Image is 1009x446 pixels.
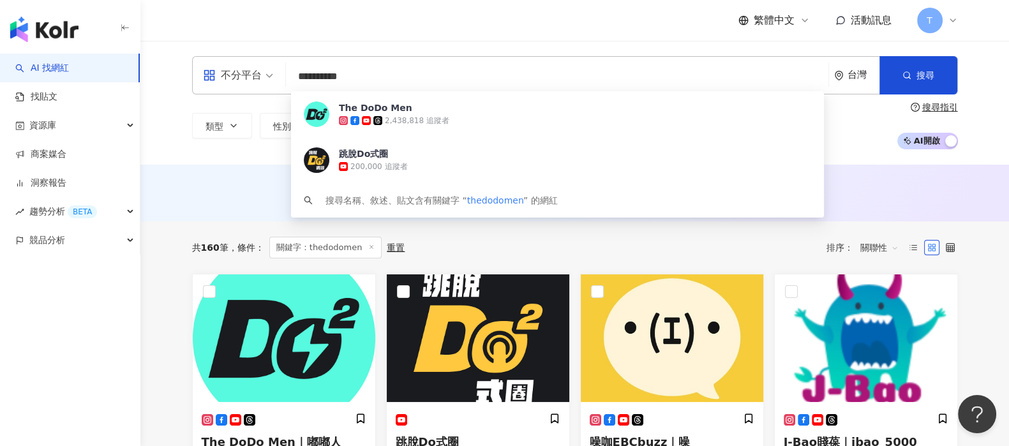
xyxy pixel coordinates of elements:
span: 競品分析 [29,226,65,255]
span: 繁體中文 [754,13,795,27]
span: 關鍵字：thedodomen [269,237,382,258]
span: 性別 [273,121,291,131]
div: The DoDo Men [339,101,412,114]
img: KOL Avatar [387,274,569,402]
div: 跳脫Do式圈 [339,147,388,160]
span: 搜尋 [916,70,934,80]
a: searchAI 找網紅 [15,62,69,75]
span: rise [15,207,24,216]
button: 類型 [192,113,252,138]
span: 條件 ： [228,242,264,253]
img: KOL Avatar [304,147,329,173]
div: 不分平台 [203,65,262,85]
div: 重置 [387,242,405,253]
span: question-circle [911,103,920,112]
div: BETA [68,205,97,218]
div: 共 筆 [192,242,228,253]
a: 洞察報告 [15,177,66,190]
img: KOL Avatar [304,101,329,127]
div: 200,000 追蹤者 [350,161,407,172]
div: 排序： [826,237,906,258]
button: 性別 [260,113,320,138]
span: T [927,13,932,27]
img: KOL Avatar [581,274,763,402]
span: search [304,196,313,205]
div: 搜尋名稱、敘述、貼文含有關鍵字 “ ” 的網紅 [325,193,558,207]
span: thedodomen [467,195,523,205]
div: 台灣 [848,70,879,80]
span: 活動訊息 [851,14,892,26]
a: 找貼文 [15,91,57,103]
button: 搜尋 [879,56,957,94]
a: 商案媒合 [15,148,66,161]
span: 160 [201,242,220,253]
iframe: Help Scout Beacon - Open [958,395,996,433]
span: appstore [203,69,216,82]
div: 2,438,818 追蹤者 [385,115,449,126]
span: environment [834,71,844,80]
div: 搜尋指引 [922,102,958,112]
span: 類型 [206,121,223,131]
span: 趨勢分析 [29,197,97,226]
img: logo [10,17,78,42]
img: KOL Avatar [775,274,957,402]
img: KOL Avatar [193,274,375,402]
span: 資源庫 [29,111,56,140]
span: 關聯性 [860,237,899,258]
